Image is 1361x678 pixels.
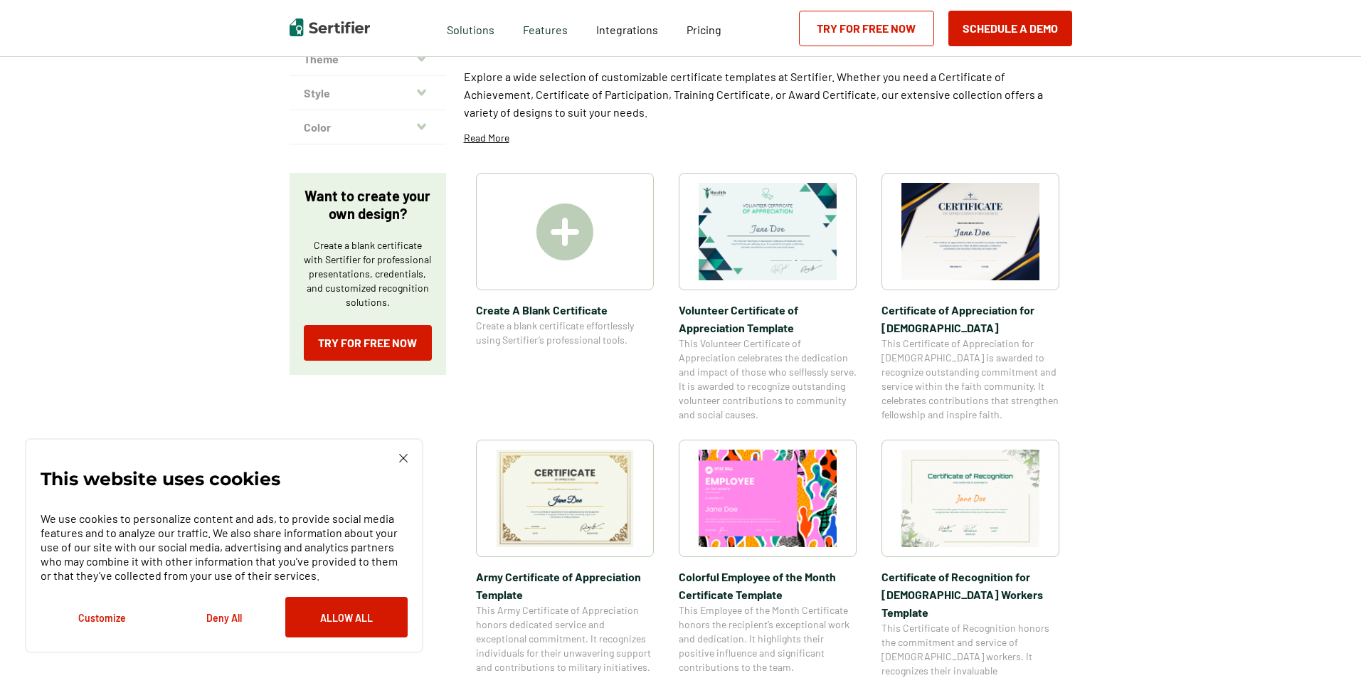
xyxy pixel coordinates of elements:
img: Create A Blank Certificate [536,203,593,260]
span: Pricing [687,23,721,36]
button: Theme [290,42,446,76]
img: Army Certificate of Appreciation​ Template [496,450,634,547]
a: Integrations [596,19,658,37]
iframe: Chat Widget [1290,610,1361,678]
button: Style [290,76,446,110]
p: This website uses cookies [41,472,280,486]
button: Schedule a Demo [948,11,1072,46]
span: Create a blank certificate effortlessly using Sertifier’s professional tools. [476,319,654,347]
span: Solutions [447,19,494,37]
span: Features [523,19,568,37]
img: Sertifier | Digital Credentialing Platform [290,18,370,36]
img: Certificate of Recognition for Church Workers Template [901,450,1039,547]
span: Certificate of Appreciation for [DEMOGRAPHIC_DATA]​ [881,301,1059,337]
p: Read More [464,131,509,145]
a: Try for Free Now [799,11,934,46]
button: Deny All [163,597,285,637]
span: Integrations [596,23,658,36]
span: Create A Blank Certificate [476,301,654,319]
a: Volunteer Certificate of Appreciation TemplateVolunteer Certificate of Appreciation TemplateThis ... [679,173,857,422]
img: Colorful Employee of the Month Certificate Template [699,450,837,547]
a: Certificate of Appreciation for Church​Certificate of Appreciation for [DEMOGRAPHIC_DATA]​This Ce... [881,173,1059,422]
span: This Employee of the Month Certificate honors the recipient’s exceptional work and dedication. It... [679,603,857,674]
a: Pricing [687,19,721,37]
p: Explore a wide selection of customizable certificate templates at Sertifier. Whether you need a C... [464,68,1072,121]
button: Allow All [285,597,408,637]
p: Want to create your own design? [304,187,432,223]
button: Color [290,110,446,144]
img: Certificate of Appreciation for Church​ [901,183,1039,280]
span: This Volunteer Certificate of Appreciation celebrates the dedication and impact of those who self... [679,337,857,422]
span: Army Certificate of Appreciation​ Template [476,568,654,603]
p: Create a blank certificate with Sertifier for professional presentations, credentials, and custom... [304,238,432,309]
span: This Certificate of Appreciation for [DEMOGRAPHIC_DATA] is awarded to recognize outstanding commi... [881,337,1059,422]
button: Customize [41,597,163,637]
a: Try for Free Now [304,325,432,361]
span: This Army Certificate of Appreciation honors dedicated service and exceptional commitment. It rec... [476,603,654,674]
span: Certificate of Recognition for [DEMOGRAPHIC_DATA] Workers Template [881,568,1059,621]
img: Volunteer Certificate of Appreciation Template [699,183,837,280]
p: We use cookies to personalize content and ads, to provide social media features and to analyze ou... [41,512,408,583]
span: Volunteer Certificate of Appreciation Template [679,301,857,337]
img: Cookie Popup Close [399,454,408,462]
span: Colorful Employee of the Month Certificate Template [679,568,857,603]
